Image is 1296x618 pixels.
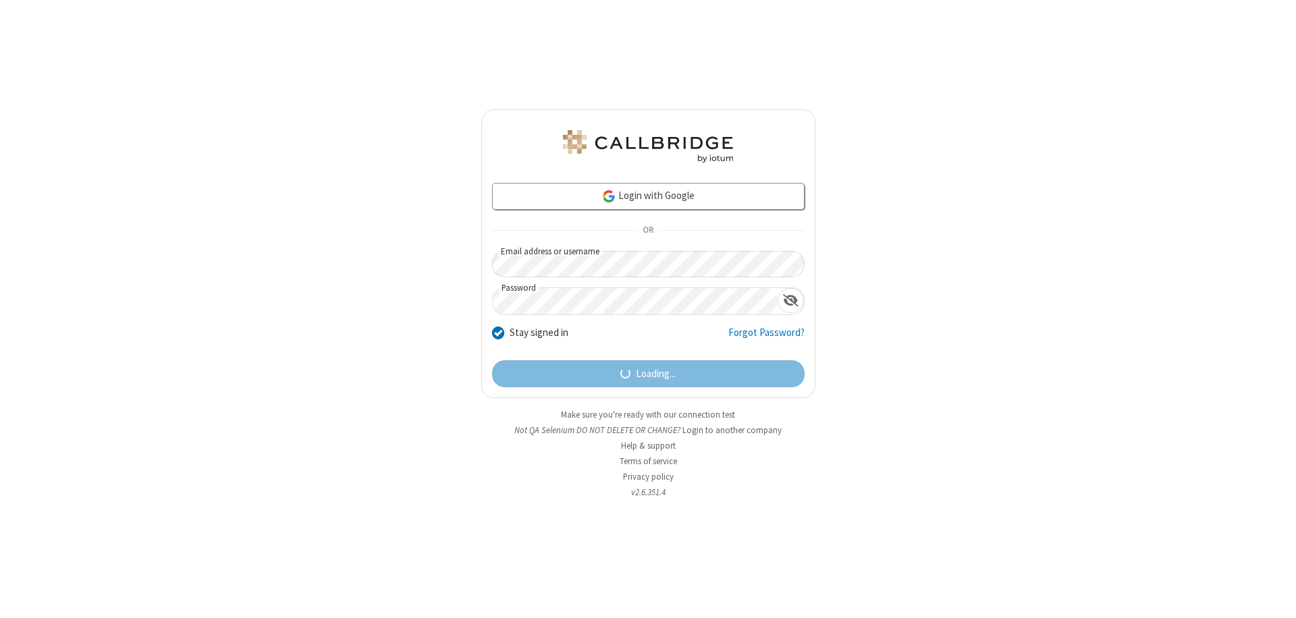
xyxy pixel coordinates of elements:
input: Email address or username [492,251,805,277]
a: Terms of service [620,455,677,467]
img: QA Selenium DO NOT DELETE OR CHANGE [560,130,736,163]
input: Password [493,288,778,314]
li: Not QA Selenium DO NOT DELETE OR CHANGE? [481,424,815,437]
li: v2.6.351.4 [481,486,815,499]
a: Forgot Password? [728,325,805,351]
span: Loading... [636,366,676,382]
div: Show password [778,288,804,313]
a: Login with Google [492,183,805,210]
label: Stay signed in [510,325,568,341]
a: Privacy policy [623,471,674,482]
a: Help & support [621,440,676,451]
a: Make sure you're ready with our connection test [561,409,735,420]
button: Login to another company [682,424,782,437]
button: Loading... [492,360,805,387]
span: OR [637,221,659,240]
img: google-icon.png [601,189,616,204]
